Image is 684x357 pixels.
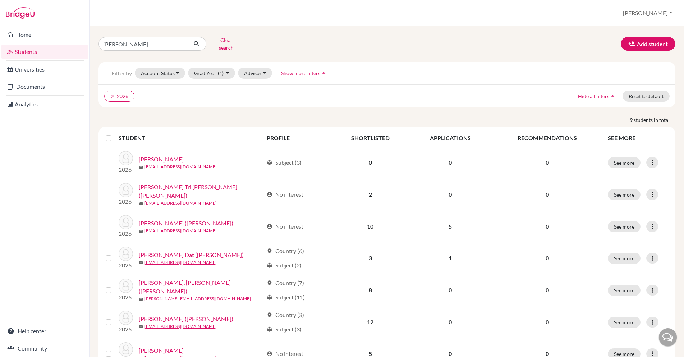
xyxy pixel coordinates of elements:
[267,190,303,199] div: No interest
[111,70,132,77] span: Filter by
[331,306,409,338] td: 12
[621,37,675,51] button: Add student
[1,79,88,94] a: Documents
[267,351,272,357] span: account_circle
[620,6,675,20] button: [PERSON_NAME]
[496,254,599,262] p: 0
[1,324,88,338] a: Help center
[603,129,672,147] th: SEE MORE
[496,222,599,231] p: 0
[320,69,327,77] i: arrow_drop_up
[331,147,409,178] td: 0
[409,306,491,338] td: 0
[623,91,670,102] button: Reset to default
[144,296,251,302] a: [PERSON_NAME][EMAIL_ADDRESS][DOMAIN_NAME]
[572,91,623,102] button: Hide all filtersarrow_drop_up
[119,247,133,261] img: Sawer, Hoang Dat (Alex)
[275,68,334,79] button: Show more filtersarrow_drop_up
[119,183,133,197] img: Diep, Vuong Tri Nhan (Alex)
[267,262,272,268] span: local_library
[267,294,272,300] span: local_library
[409,211,491,242] td: 5
[630,116,634,124] strong: 9
[139,183,263,200] a: [PERSON_NAME] Tri [PERSON_NAME] ([PERSON_NAME])
[331,211,409,242] td: 10
[267,192,272,197] span: account_circle
[119,325,133,334] p: 2026
[331,178,409,211] td: 2
[491,129,603,147] th: RECOMMENDATIONS
[267,224,272,229] span: account_circle
[608,157,641,168] button: See more
[409,178,491,211] td: 0
[139,251,244,259] a: [PERSON_NAME] Dat ([PERSON_NAME])
[608,285,641,296] button: See more
[608,317,641,328] button: See more
[6,7,35,19] img: Bridge-U
[267,311,304,319] div: Country (3)
[331,242,409,274] td: 3
[119,165,133,174] p: 2026
[1,62,88,77] a: Universities
[139,315,233,323] a: [PERSON_NAME] ([PERSON_NAME])
[139,165,143,169] span: mail
[267,326,272,332] span: local_library
[267,325,302,334] div: Subject (3)
[331,129,409,147] th: SHORTLISTED
[104,91,134,102] button: clear2026
[135,68,185,79] button: Account Status
[119,261,133,270] p: 2026
[206,35,246,53] button: Clear search
[144,228,217,234] a: [EMAIL_ADDRESS][DOMAIN_NAME]
[267,312,272,318] span: location_on
[267,160,272,165] span: local_library
[188,68,235,79] button: Grad Year(1)
[267,247,304,255] div: Country (6)
[267,293,305,302] div: Subject (11)
[139,297,143,301] span: mail
[139,155,184,164] a: [PERSON_NAME]
[139,261,143,265] span: mail
[267,261,302,270] div: Subject (2)
[496,190,599,199] p: 0
[144,323,217,330] a: [EMAIL_ADDRESS][DOMAIN_NAME]
[98,37,188,51] input: Find student by name...
[119,279,133,293] img: Schulz, Alexandra Dang (Alex)
[608,253,641,264] button: See more
[110,94,115,99] i: clear
[119,311,133,325] img: Shcheglova, Alexandra (Sasha)
[119,293,133,302] p: 2026
[267,279,304,287] div: Country (7)
[119,229,133,238] p: 2026
[139,219,233,228] a: [PERSON_NAME] ([PERSON_NAME])
[331,274,409,306] td: 8
[267,248,272,254] span: location_on
[609,92,616,100] i: arrow_drop_up
[104,70,110,76] i: filter_list
[1,45,88,59] a: Students
[139,229,143,233] span: mail
[262,129,331,147] th: PROFILE
[238,68,272,79] button: Advisor
[496,318,599,326] p: 0
[267,280,272,286] span: location_on
[634,116,675,124] span: students in total
[144,164,217,170] a: [EMAIL_ADDRESS][DOMAIN_NAME]
[608,221,641,232] button: See more
[119,342,133,357] img: Soriano, Alex
[139,201,143,206] span: mail
[409,147,491,178] td: 0
[281,70,320,76] span: Show more filters
[139,325,143,329] span: mail
[139,346,184,355] a: [PERSON_NAME]
[139,278,263,296] a: [PERSON_NAME], [PERSON_NAME] ([PERSON_NAME])
[409,129,491,147] th: APPLICATIONS
[496,286,599,294] p: 0
[144,200,217,206] a: [EMAIL_ADDRESS][DOMAIN_NAME]
[578,93,609,99] span: Hide all filters
[409,274,491,306] td: 0
[409,242,491,274] td: 1
[1,97,88,111] a: Analytics
[119,129,262,147] th: STUDENT
[267,158,302,167] div: Subject (3)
